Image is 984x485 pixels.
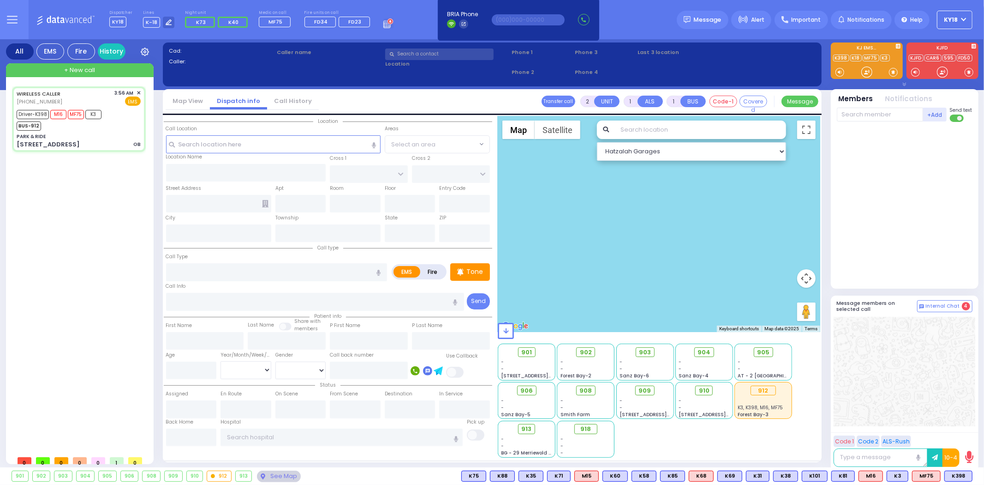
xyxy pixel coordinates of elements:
a: Open this area in Google Maps (opens a new window) [500,320,531,332]
a: 595 [942,55,956,61]
span: FD34 [314,18,328,25]
div: 913 [236,471,252,481]
span: 909 [639,386,651,395]
div: BLS [944,471,972,482]
label: Hospital [221,418,241,426]
span: 905 [757,348,769,357]
span: 0 [36,457,50,464]
label: Assigned [166,390,189,398]
label: Back Home [166,418,194,426]
span: K-18 [143,17,160,28]
div: BLS [660,471,685,482]
div: ALS [859,471,883,482]
div: K35 [519,471,543,482]
input: Search hospital [221,429,463,446]
a: WIRELESS CALLER [17,90,60,97]
span: 901 [521,348,532,357]
label: Use Callback [446,352,478,360]
span: - [738,358,741,365]
span: Call type [313,244,343,251]
span: [STREET_ADDRESS][PERSON_NAME] [679,411,766,418]
span: - [501,365,504,372]
span: Forest Bay-2 [561,372,591,379]
label: EMS [394,266,420,278]
div: BLS [746,471,769,482]
div: - [561,443,611,449]
button: Send [467,293,490,309]
span: Select an area [391,140,435,149]
div: K58 [632,471,656,482]
span: KY18 [944,16,958,24]
span: K40 [228,18,239,26]
label: State [385,214,398,222]
input: Search a contact [385,48,494,60]
span: BRIA Phone [447,10,478,18]
span: 0 [73,457,87,464]
label: Location Name [166,153,203,161]
label: Cad: [169,47,274,55]
span: Message [694,15,722,24]
div: [STREET_ADDRESS] [17,140,80,149]
label: Street Address [166,185,202,192]
span: 0 [91,457,105,464]
span: Sanz Bay-4 [679,372,709,379]
button: Covered [739,96,767,107]
div: Year/Month/Week/Day [221,352,271,359]
img: Logo [36,14,98,25]
span: - [620,397,622,404]
a: Dispatch info [210,97,267,105]
span: K3 [85,110,101,119]
div: M15 [574,471,599,482]
button: BUS [680,96,706,107]
label: On Scene [275,390,298,398]
div: BLS [632,471,656,482]
label: P First Name [330,322,360,329]
div: ALS [689,471,714,482]
div: K101 [802,471,828,482]
span: 0 [128,457,142,464]
div: ALS [912,471,941,482]
span: - [501,443,504,449]
span: members [294,325,318,332]
div: K31 [746,471,769,482]
input: Search member [837,108,923,121]
div: MF75 [912,471,941,482]
div: 909 [165,471,182,481]
div: K69 [717,471,742,482]
button: Internal Chat 4 [917,300,972,312]
a: K398 [833,55,849,61]
div: BLS [887,471,908,482]
div: 905 [99,471,116,481]
span: M16 [50,110,66,119]
button: Members [839,94,873,104]
span: - [501,404,504,411]
label: Last 3 location [638,48,727,56]
span: Patient info [310,313,346,320]
span: Location [313,118,343,125]
button: +Add [923,108,947,121]
label: En Route [221,390,242,398]
span: + New call [64,66,95,75]
div: 903 [54,471,72,481]
div: K71 [547,471,571,482]
label: Apt [275,185,284,192]
span: Driver-K398 [17,110,49,119]
label: Room [330,185,344,192]
span: 906 [520,386,533,395]
a: KJFD [909,55,924,61]
div: EMS [36,43,64,60]
button: Map camera controls [797,269,816,288]
span: Smith Farm [561,411,590,418]
label: Call back number [330,352,374,359]
div: See map [257,471,300,482]
span: 4 [962,302,970,310]
div: 908 [143,471,160,481]
span: Notifications [847,16,884,24]
span: 910 [699,386,710,395]
span: Important [791,16,821,24]
label: Location [385,60,508,68]
span: - [620,358,622,365]
span: - [501,358,504,365]
a: CAR6 [924,55,942,61]
span: Internal Chat [926,303,960,309]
